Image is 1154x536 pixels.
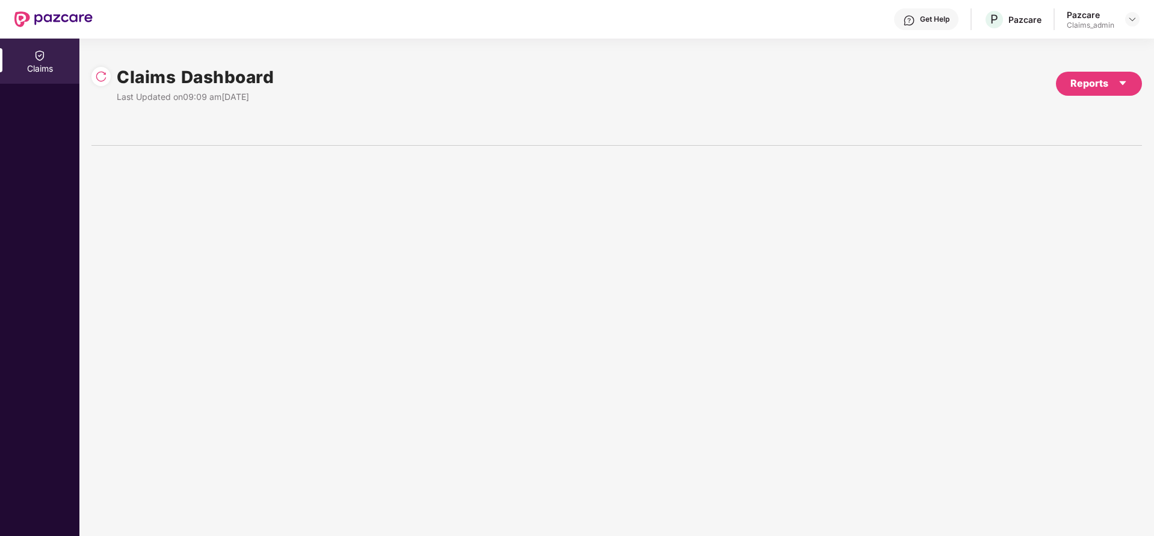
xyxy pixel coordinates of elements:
img: New Pazcare Logo [14,11,93,27]
div: Pazcare [1008,14,1041,25]
div: Pazcare [1067,9,1114,20]
span: caret-down [1118,78,1128,88]
img: svg+xml;base64,PHN2ZyBpZD0iSGVscC0zMngzMiIgeG1sbnM9Imh0dHA6Ly93d3cudzMub3JnLzIwMDAvc3ZnIiB3aWR0aD... [903,14,915,26]
span: P [990,12,998,26]
img: svg+xml;base64,PHN2ZyBpZD0iRHJvcGRvd24tMzJ4MzIiIHhtbG5zPSJodHRwOi8vd3d3LnczLm9yZy8yMDAwL3N2ZyIgd2... [1128,14,1137,24]
div: Get Help [920,14,949,24]
div: Reports [1070,76,1128,91]
h1: Claims Dashboard [117,64,274,90]
img: svg+xml;base64,PHN2ZyBpZD0iQ2xhaW0iIHhtbG5zPSJodHRwOi8vd3d3LnczLm9yZy8yMDAwL3N2ZyIgd2lkdGg9IjIwIi... [34,49,46,61]
img: svg+xml;base64,PHN2ZyBpZD0iUmVsb2FkLTMyeDMyIiB4bWxucz0iaHR0cDovL3d3dy53My5vcmcvMjAwMC9zdmciIHdpZH... [95,70,107,83]
div: Last Updated on 09:09 am[DATE] [117,90,274,104]
div: Claims_admin [1067,20,1114,30]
